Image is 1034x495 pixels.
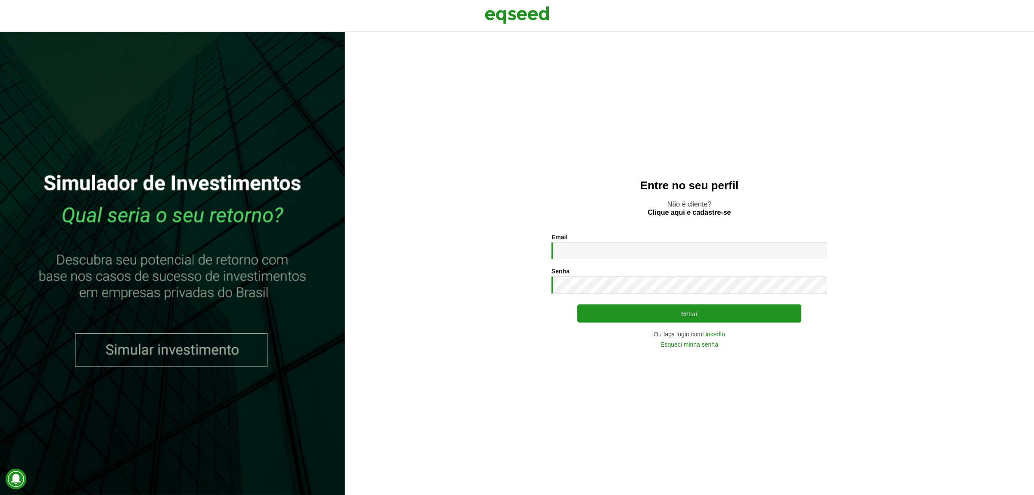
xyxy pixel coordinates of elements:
[362,200,1017,216] p: Não é cliente?
[362,179,1017,192] h2: Entre no seu perfil
[551,234,567,240] label: Email
[551,268,570,274] label: Senha
[551,331,827,337] div: Ou faça login com
[648,209,731,216] a: Clique aqui e cadastre-se
[702,331,725,337] a: LinkedIn
[485,4,549,26] img: EqSeed Logo
[577,304,801,323] button: Entrar
[660,341,718,348] a: Esqueci minha senha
